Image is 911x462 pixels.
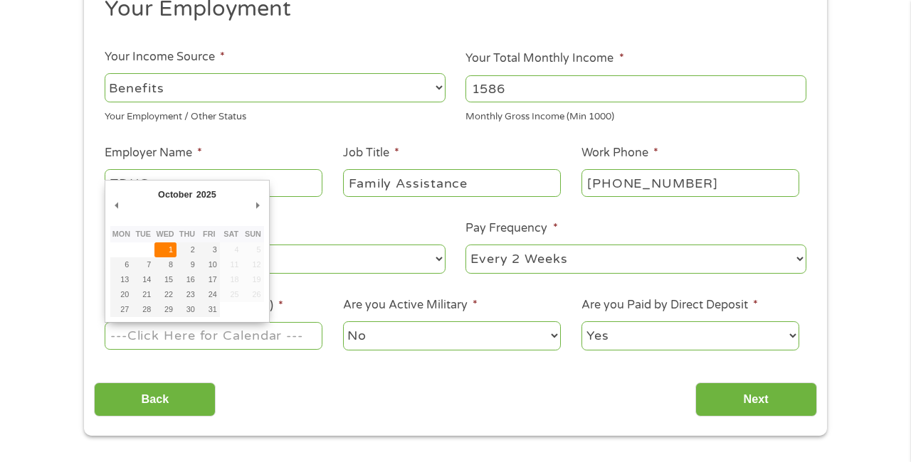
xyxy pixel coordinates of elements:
[581,298,758,313] label: Are you Paid by Direct Deposit
[179,230,195,238] abbr: Thursday
[177,272,199,287] button: 16
[154,257,177,272] button: 8
[105,322,322,349] input: Use the arrow keys to pick a date
[177,302,199,317] button: 30
[198,272,220,287] button: 17
[105,105,446,124] div: Your Employment / Other Status
[110,302,132,317] button: 27
[154,242,177,257] button: 1
[695,382,817,417] input: Next
[581,169,799,196] input: (231) 754-4010
[110,257,132,272] button: 6
[110,196,123,215] button: Previous Month
[343,169,561,196] input: Cashier
[245,230,261,238] abbr: Sunday
[343,146,399,161] label: Job Title
[132,257,154,272] button: 7
[154,272,177,287] button: 15
[132,272,154,287] button: 14
[105,169,322,196] input: Walmart
[465,221,557,236] label: Pay Frequency
[110,287,132,302] button: 20
[465,75,806,102] input: 1800
[581,146,658,161] label: Work Phone
[112,230,130,238] abbr: Monday
[177,257,199,272] button: 9
[110,272,132,287] button: 13
[177,242,199,257] button: 2
[135,230,151,238] abbr: Tuesday
[154,287,177,302] button: 22
[177,287,199,302] button: 23
[132,287,154,302] button: 21
[343,298,478,313] label: Are you Active Military
[251,196,264,215] button: Next Month
[156,186,194,205] div: October
[198,287,220,302] button: 24
[203,230,215,238] abbr: Friday
[198,257,220,272] button: 10
[105,50,225,65] label: Your Income Source
[223,230,238,238] abbr: Saturday
[194,186,218,205] div: 2025
[198,242,220,257] button: 3
[132,302,154,317] button: 28
[157,230,174,238] abbr: Wednesday
[198,302,220,317] button: 31
[154,302,177,317] button: 29
[465,51,623,66] label: Your Total Monthly Income
[105,146,202,161] label: Employer Name
[465,105,806,124] div: Monthly Gross Income (Min 1000)
[94,382,216,417] input: Back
